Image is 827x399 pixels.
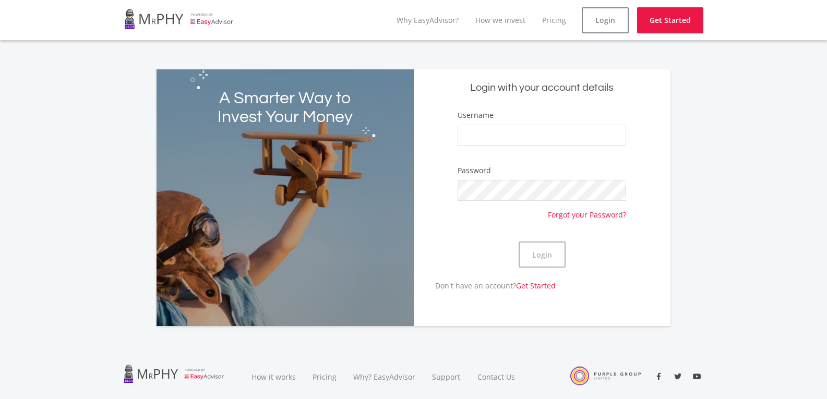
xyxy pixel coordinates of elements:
h5: Login with your account details [422,81,663,95]
a: Pricing [542,15,566,25]
a: Get Started [516,281,556,291]
a: Get Started [637,7,703,33]
a: Support [424,359,469,394]
a: Login [582,7,629,33]
a: Pricing [304,359,345,394]
p: Don't have an account? [414,280,556,291]
label: Username [458,110,494,120]
button: Login [519,241,566,268]
label: Password [458,165,491,176]
a: How we invest [475,15,525,25]
a: Why? EasyAdvisor [345,359,424,394]
a: Why EasyAdvisor? [397,15,459,25]
a: Contact Us [469,359,524,394]
h2: A Smarter Way to Invest Your Money [208,89,362,127]
a: Forgot your Password? [548,201,626,220]
a: How it works [243,359,304,394]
